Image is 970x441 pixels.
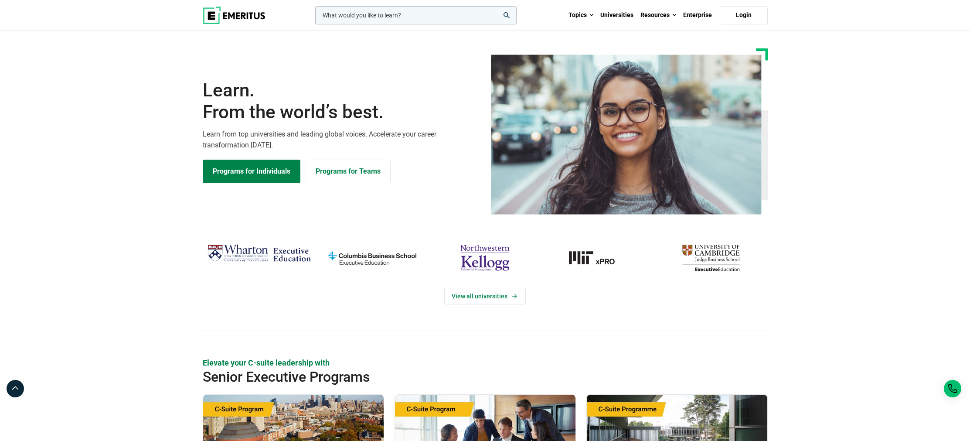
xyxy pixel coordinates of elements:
[203,79,480,123] h1: Learn.
[546,241,650,275] img: MIT xPRO
[433,241,537,275] img: northwestern-kellogg
[207,241,311,267] img: Wharton Executive Education
[203,160,300,183] a: Explore Programs
[659,241,763,275] img: cambridge-judge-business-school
[306,160,391,183] a: Explore for Business
[203,101,480,123] span: From the world’s best.
[444,288,526,304] a: View Universities
[546,241,650,275] a: MIT-xPRO
[203,129,480,151] p: Learn from top universities and leading global voices. Accelerate your career transformation [DATE].
[203,357,768,368] p: Elevate your C-suite leadership with
[315,6,517,24] input: woocommerce-product-search-field-0
[491,55,762,215] img: Learn from the world's best
[203,368,711,386] h2: Senior Executive Programs
[720,6,768,24] a: Login
[320,241,424,275] img: columbia-business-school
